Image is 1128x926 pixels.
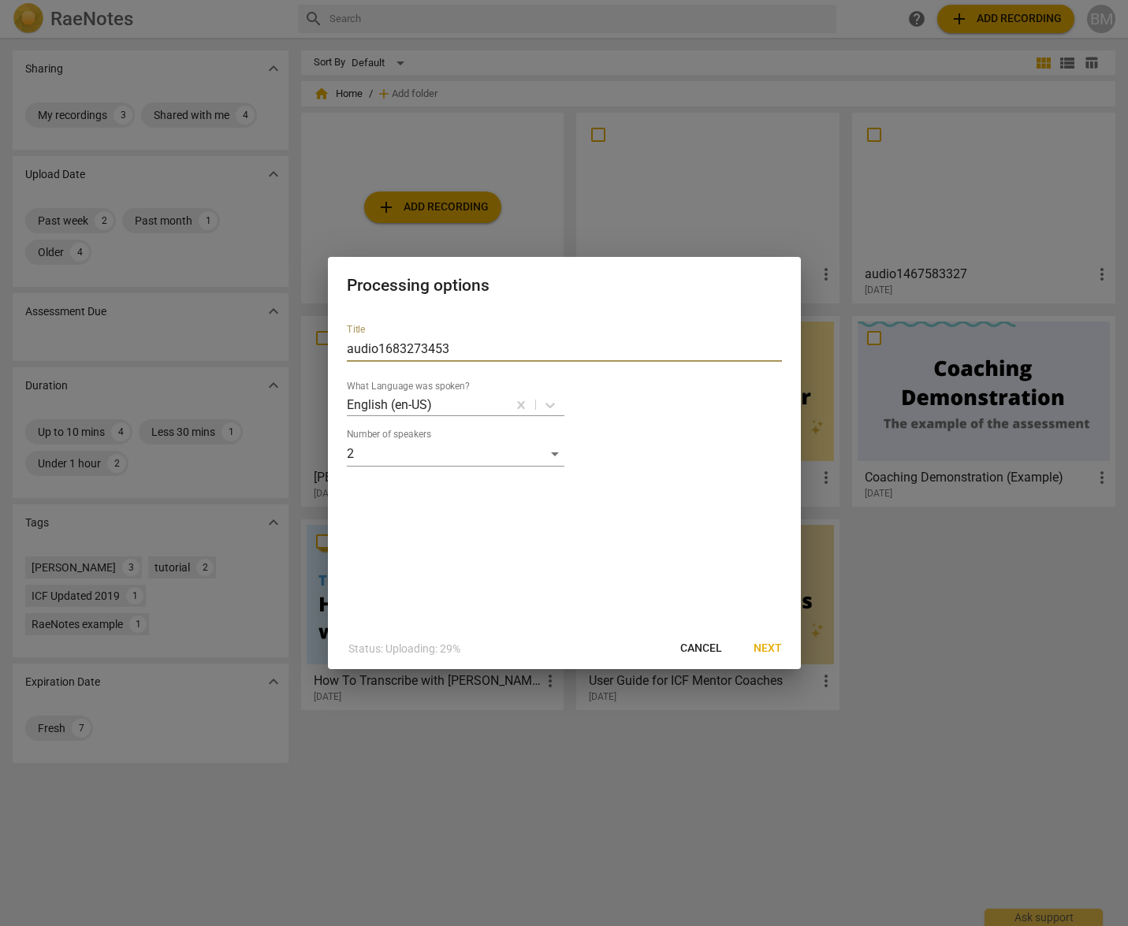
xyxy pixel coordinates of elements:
label: Number of speakers [347,430,431,439]
div: 2 [347,441,564,467]
button: Cancel [668,634,735,663]
p: Status: Uploading: 29% [348,641,460,657]
button: Next [741,634,795,663]
label: What Language was spoken? [347,381,470,391]
p: English (en-US) [347,396,432,414]
span: Next [754,641,782,656]
label: Title [347,325,365,334]
h2: Processing options [347,276,782,296]
span: Cancel [680,641,722,656]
